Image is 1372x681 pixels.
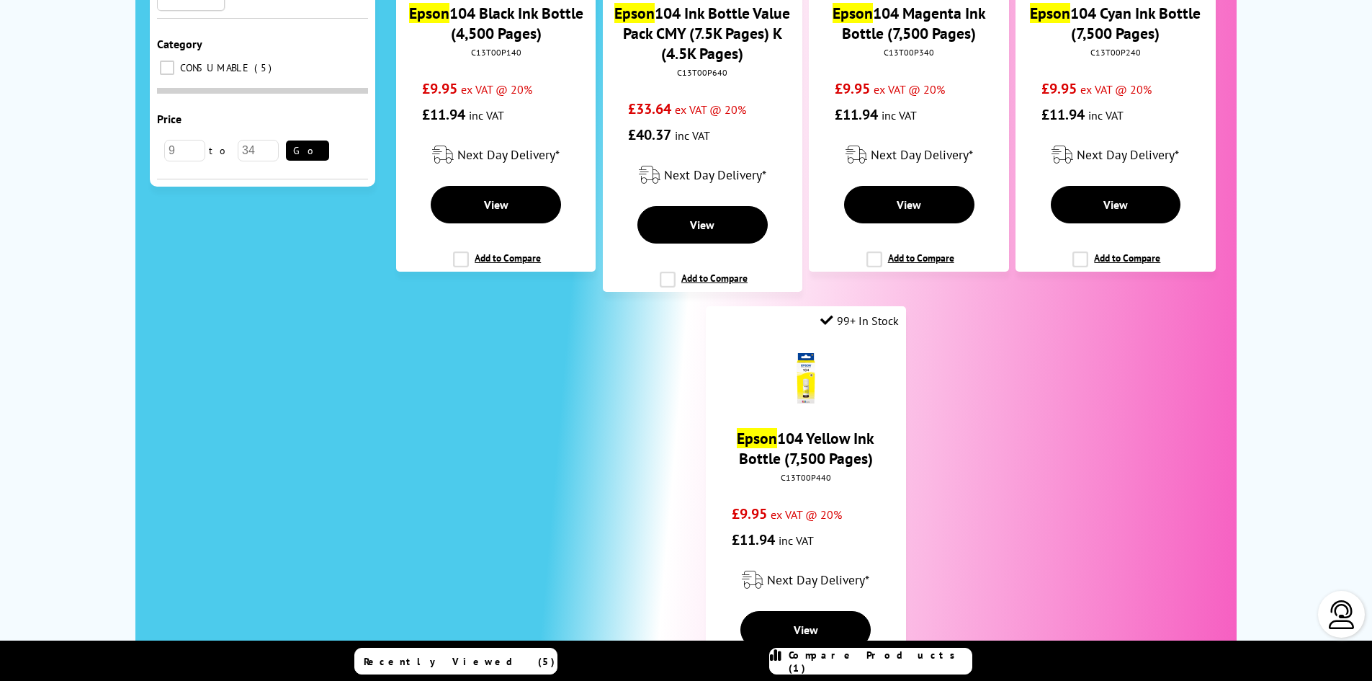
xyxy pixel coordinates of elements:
span: View [794,623,818,637]
span: £9.95 [422,79,457,98]
input: 34 [238,140,279,161]
a: Epson104 Cyan Ink Bottle (7,500 Pages) [1030,3,1201,43]
span: Next Day Delivery* [871,146,973,163]
div: modal_delivery [610,155,795,195]
span: £9.95 [1041,79,1077,98]
div: modal_delivery [1023,135,1208,175]
span: Next Day Delivery* [664,166,766,183]
a: View [637,206,768,244]
span: ex VAT @ 20% [1080,82,1152,97]
span: CONSUMABLE [176,61,253,74]
div: modal_delivery [403,135,588,175]
mark: Epson [614,3,655,23]
span: inc VAT [675,128,710,143]
input: 9 [164,140,205,161]
span: £11.94 [835,105,878,124]
div: C13T00P340 [820,47,997,58]
a: Recently Viewed (5) [354,648,557,675]
div: 99+ In Stock [820,313,899,328]
span: £40.37 [628,125,671,144]
span: Next Day Delivery* [457,146,560,163]
span: Compare Products (1) [789,649,972,675]
span: View [897,197,921,212]
span: View [484,197,508,212]
span: Price [157,112,181,126]
mark: Epson [409,3,449,23]
span: Category [157,37,202,51]
label: Add to Compare [866,252,954,279]
span: £33.64 [628,99,671,118]
a: Epson104 Yellow Ink Bottle (7,500 Pages) [737,428,874,468]
span: £11.94 [1041,105,1085,124]
button: Go [286,141,329,161]
div: C13T00P440 [717,472,895,483]
span: ex VAT @ 20% [874,82,945,97]
span: to [205,144,238,157]
span: Recently Viewed (5) [364,655,555,668]
input: CONSUMABLE 5 [160,61,174,75]
span: inc VAT [1088,108,1124,123]
mark: Epson [1030,3,1070,23]
a: View [431,186,561,223]
span: Next Day Delivery* [1077,146,1179,163]
a: Epson104 Ink Bottle Value Pack CMY (7.5K Pages) K (4.5K Pages) [614,3,790,63]
span: ex VAT @ 20% [461,82,532,97]
mark: Epson [833,3,873,23]
div: C13T00P240 [1026,47,1204,58]
img: Epson-104-Yellow-Ink-Bottle2-Small.gif [781,353,831,404]
span: £9.95 [835,79,870,98]
div: modal_delivery [713,560,898,600]
mark: Epson [737,428,777,448]
a: Compare Products (1) [769,648,972,675]
div: C13T00P640 [614,67,792,78]
span: 5 [254,61,275,74]
span: inc VAT [469,108,504,123]
span: View [1103,197,1128,212]
span: £11.94 [732,530,775,549]
label: Add to Compare [1072,252,1160,279]
span: inc VAT [779,533,814,548]
span: £11.94 [422,105,465,124]
div: C13T00P140 [407,47,585,58]
span: Next Day Delivery* [767,571,869,588]
span: inc VAT [882,108,917,123]
span: ex VAT @ 20% [675,102,746,117]
label: Add to Compare [660,272,748,299]
a: View [1051,186,1181,223]
div: modal_delivery [816,135,1001,175]
a: View [740,611,871,649]
label: Add to Compare [453,252,541,279]
span: ex VAT @ 20% [771,507,842,522]
a: Epson104 Magenta Ink Bottle (7,500 Pages) [833,3,986,43]
a: View [844,186,974,223]
span: £9.95 [732,504,767,523]
img: user-headset-light.svg [1327,600,1356,629]
a: Epson104 Black Ink Bottle (4,500 Pages) [409,3,583,43]
span: View [690,218,714,232]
